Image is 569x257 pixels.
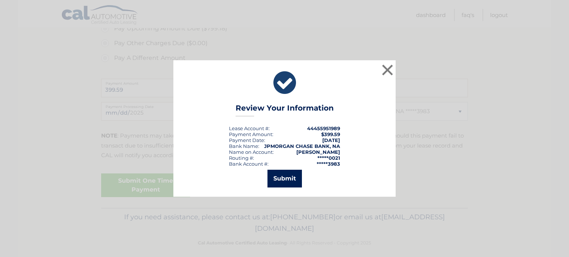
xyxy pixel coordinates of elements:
[380,62,395,77] button: ×
[229,149,274,155] div: Name on Account:
[229,137,265,143] div: :
[267,170,302,187] button: Submit
[229,131,273,137] div: Payment Amount:
[264,143,340,149] strong: JPMORGAN CHASE BANK, NA
[236,104,334,116] h3: Review Your Information
[322,137,340,143] span: [DATE]
[229,137,264,143] span: Payment Date
[296,149,340,155] strong: [PERSON_NAME]
[307,125,340,131] strong: 44455951989
[229,161,269,167] div: Bank Account #:
[229,125,270,131] div: Lease Account #:
[229,143,259,149] div: Bank Name:
[229,155,254,161] div: Routing #:
[321,131,340,137] span: $399.59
